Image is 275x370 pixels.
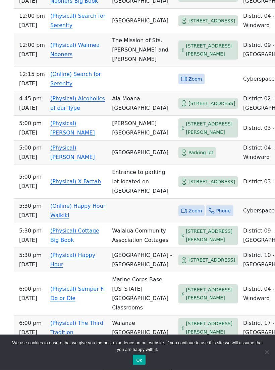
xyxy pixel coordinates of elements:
span: [DATE] [19,236,45,245]
span: [DATE] [19,79,45,89]
a: (Physical) Semper Fi Do or Die [50,286,105,302]
span: [DATE] [19,104,45,113]
td: The Mission of Sts. [PERSON_NAME] and [PERSON_NAME] [109,33,176,67]
span: Parking lot [188,149,213,157]
span: 5:30 PM [19,226,45,236]
span: 6:00 PM [19,319,45,328]
span: 5:30 PM [19,251,45,260]
td: [GEOGRAPHIC_DATA] [109,141,176,165]
span: [STREET_ADDRESS][PERSON_NAME] [186,320,235,336]
span: [STREET_ADDRESS][PERSON_NAME] [186,227,235,244]
td: [PERSON_NAME][GEOGRAPHIC_DATA] [109,116,176,141]
span: Phone [216,207,230,215]
a: (Physical) The Third Tradition [50,320,103,336]
span: [DATE] [19,21,45,30]
a: (Physical) X Factah [50,179,101,185]
span: [STREET_ADDRESS][PERSON_NAME] [186,120,235,136]
span: Zoom [188,207,202,215]
span: We use cookies to ensure that we give you the best experience on our website. If you continue to ... [10,340,265,353]
span: Zoom [188,75,202,84]
span: [STREET_ADDRESS] [188,178,235,186]
a: (Physical) Cottage Big Book [50,228,99,244]
span: [DATE] [19,211,45,220]
span: 12:00 PM [19,41,45,50]
span: [DATE] [19,328,45,338]
span: [DATE] [19,50,45,60]
a: (Online) Happy Hour Waikiki [50,203,105,219]
a: (Physical) Alcoholics of our Type [50,96,105,111]
td: [GEOGRAPHIC_DATA] - [GEOGRAPHIC_DATA] [109,248,176,273]
span: [STREET_ADDRESS] [188,256,235,265]
a: (Physical) Happy Hour [50,252,95,268]
a: (Physical) [PERSON_NAME] [50,120,95,136]
td: Waianae [GEOGRAPHIC_DATA] [109,316,176,341]
td: [GEOGRAPHIC_DATA] [109,9,176,33]
td: Waialua Community Association Cottages [109,223,176,248]
a: (Physical) Search for Serenity [50,13,106,29]
span: 5:00 PM [19,119,45,128]
span: 5:00 PM [19,144,45,153]
span: 5:00 PM [19,173,45,182]
a: (Physical) [PERSON_NAME] [50,145,95,161]
span: [STREET_ADDRESS][PERSON_NAME] [186,42,235,59]
td: Marine Corps Base [US_STATE][GEOGRAPHIC_DATA] Classrooms [109,273,176,316]
span: [DATE] [19,128,45,138]
span: [STREET_ADDRESS][PERSON_NAME] [186,286,235,302]
button: Ok [133,355,145,365]
span: [STREET_ADDRESS] [188,17,235,25]
span: 4:45 PM [19,94,45,104]
span: 12:15 PM [19,70,45,79]
span: [STREET_ADDRESS] [188,100,235,108]
span: No [263,349,270,356]
td: Ala Moana [GEOGRAPHIC_DATA] [109,92,176,116]
span: 12:00 PM [19,12,45,21]
span: 5:30 PM [19,202,45,211]
span: [DATE] [19,153,45,162]
span: [DATE] [19,260,45,270]
a: (Physical) Waimea Nooners [50,42,100,58]
td: Entrance to parking lot located on [GEOGRAPHIC_DATA] [109,165,176,199]
span: [DATE] [19,182,45,191]
a: (Online) Search for Serenity [50,71,101,87]
span: [DATE] [19,294,45,303]
span: 6:00 PM [19,285,45,294]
